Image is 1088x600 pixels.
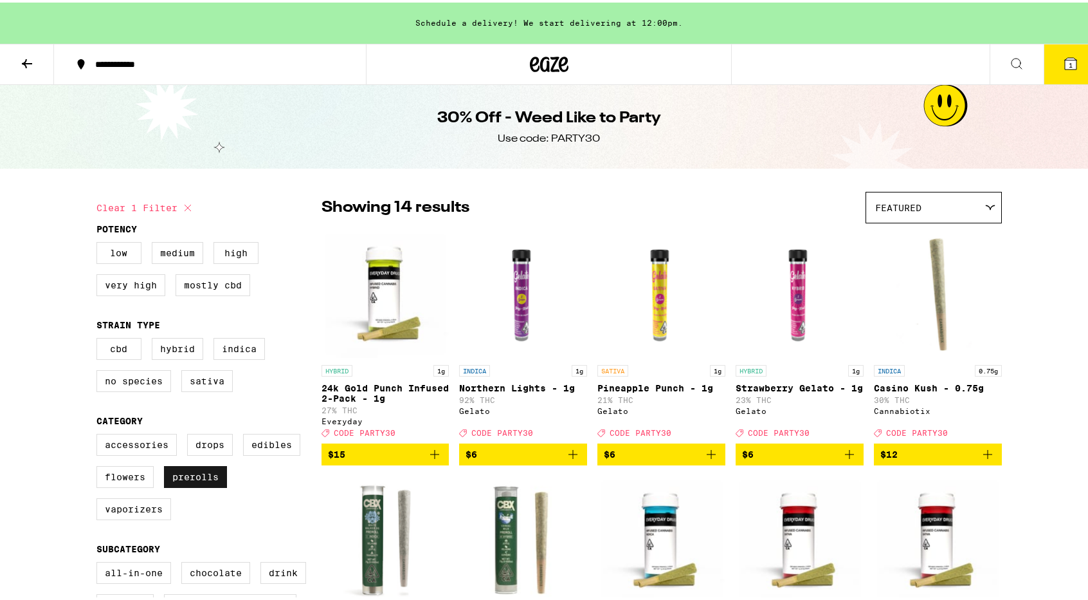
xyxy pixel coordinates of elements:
label: Mostly CBD [176,272,250,294]
span: $15 [328,447,345,457]
legend: Category [96,413,143,424]
label: Indica [213,335,265,357]
p: 92% THC [459,393,587,402]
p: 21% THC [597,393,725,402]
label: Edibles [243,431,300,453]
button: Clear 1 filter [96,189,195,221]
p: 30% THC [874,393,1002,402]
p: 0.75g [975,362,1002,374]
a: Open page for Pineapple Punch - 1g from Gelato [597,227,725,441]
p: 1g [710,362,725,374]
p: Casino Kush - 0.75g [874,380,1002,391]
a: Open page for Northern Lights - 1g from Gelato [459,227,587,441]
label: Chocolate [181,559,250,581]
p: 1g [572,362,587,374]
label: Flowers [96,464,154,485]
a: Open page for 24k Gold Punch Infused 2-Pack - 1g from Everyday [322,227,449,441]
p: HYBRID [322,362,352,374]
label: No Species [96,368,171,389]
div: Gelato [597,404,725,413]
p: SATIVA [597,362,628,374]
legend: Subcategory [96,541,160,552]
a: Open page for Casino Kush - 0.75g from Cannabiotix [874,227,1002,441]
p: INDICA [874,362,905,374]
button: Add to bag [459,441,587,463]
label: Drops [187,431,233,453]
span: CODE PARTY30 [886,426,948,435]
label: Prerolls [164,464,227,485]
label: Sativa [181,368,233,389]
p: 1g [433,362,449,374]
label: Vaporizers [96,496,171,518]
p: HYBRID [736,362,766,374]
p: Strawberry Gelato - 1g [736,380,864,391]
label: Hybrid [152,335,203,357]
div: Gelato [736,404,864,413]
p: 24k Gold Punch Infused 2-Pack - 1g [322,380,449,401]
img: Everyday - 24k Gold Punch Infused 2-Pack - 1g [322,227,449,356]
p: 23% THC [736,393,864,402]
p: Showing 14 results [322,194,469,216]
span: Featured [875,200,921,211]
span: CODE PARTY30 [748,426,810,435]
span: CODE PARTY30 [610,426,671,435]
p: Pineapple Punch - 1g [597,380,725,391]
p: 27% THC [322,404,449,412]
div: Everyday [322,415,449,423]
span: $12 [880,447,898,457]
label: Medium [152,239,203,261]
button: Add to bag [736,441,864,463]
img: Cannabiotix - Casino Kush - 0.75g [874,227,1002,356]
label: Low [96,239,141,261]
span: $6 [742,447,754,457]
span: CODE PARTY30 [471,426,533,435]
img: Gelato - Strawberry Gelato - 1g [736,227,864,356]
span: $6 [466,447,477,457]
div: Gelato [459,404,587,413]
img: Gelato - Northern Lights - 1g [459,227,587,356]
label: Drink [260,559,306,581]
p: 1g [848,362,864,374]
span: Hi. Need any help? [8,9,93,19]
div: Use code: PARTY30 [498,129,600,144]
a: Open page for Strawberry Gelato - 1g from Gelato [736,227,864,441]
button: Add to bag [597,441,725,463]
button: Add to bag [322,441,449,463]
label: All-In-One [96,559,171,581]
legend: Strain Type [96,317,160,328]
label: Very High [96,272,165,294]
legend: Potency [96,221,137,232]
label: Accessories [96,431,177,453]
span: $6 [604,447,615,457]
label: CBD [96,335,141,357]
button: Add to bag [874,441,1002,463]
h1: 30% Off - Weed Like to Party [437,105,661,127]
span: CODE PARTY30 [334,426,395,435]
p: Northern Lights - 1g [459,380,587,391]
span: 1 [1069,59,1073,66]
div: Cannabiotix [874,404,1002,413]
img: Gelato - Pineapple Punch - 1g [597,227,725,356]
label: High [213,239,258,261]
p: INDICA [459,362,490,374]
